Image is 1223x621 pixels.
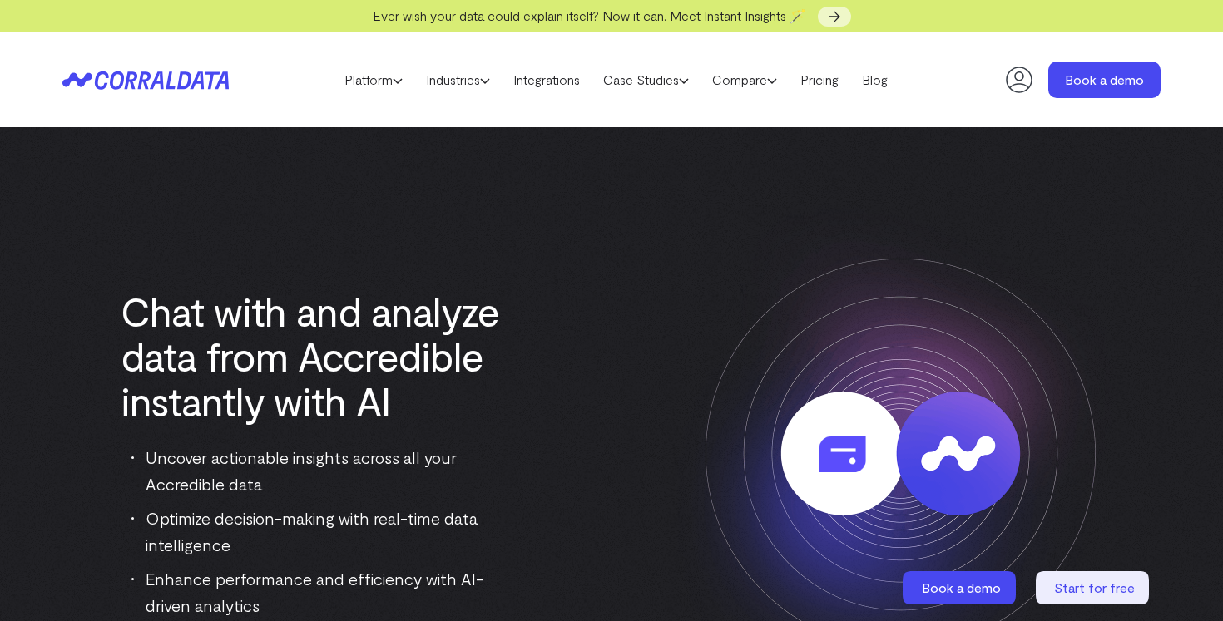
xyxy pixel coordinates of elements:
span: Book a demo [922,579,1001,595]
a: Blog [850,67,899,92]
li: Uncover actionable insights across all your Accredible data [131,444,524,497]
a: Book a demo [903,571,1019,604]
a: Start for free [1036,571,1152,604]
a: Industries [414,67,502,92]
h1: Chat with and analyze data from Accredible instantly with AI [121,288,524,423]
span: Start for free [1054,579,1135,595]
a: Case Studies [592,67,701,92]
a: Compare [701,67,789,92]
a: Platform [333,67,414,92]
a: Integrations [502,67,592,92]
li: Optimize decision-making with real-time data intelligence [131,505,524,558]
span: Ever wish your data could explain itself? Now it can. Meet Instant Insights 🪄 [373,7,806,23]
a: Book a demo [1048,62,1161,98]
a: Pricing [789,67,850,92]
li: Enhance performance and efficiency with AI-driven analytics [131,565,524,619]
